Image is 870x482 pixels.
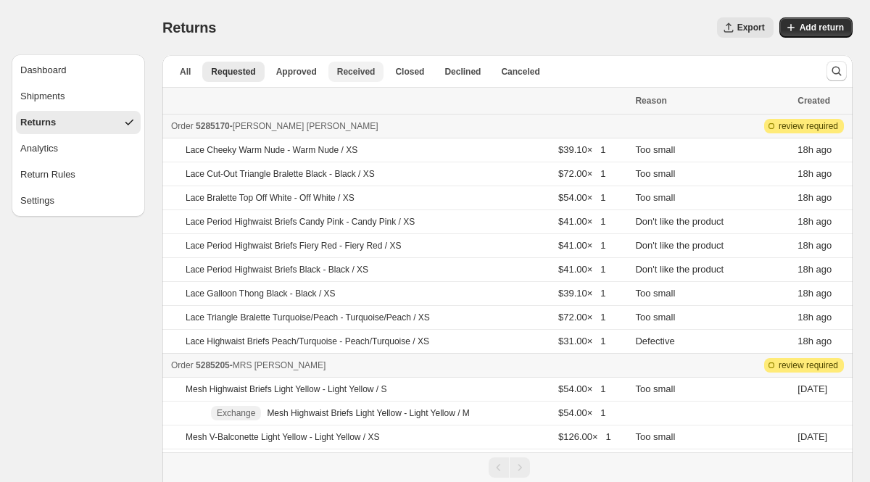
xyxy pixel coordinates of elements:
td: ago [793,258,853,282]
div: Returns [20,115,56,130]
span: Returns [162,20,216,36]
p: Lace Galloon Thong Black - Black / XS [186,288,336,299]
td: Too small [631,138,793,162]
td: Don't like the product [631,210,793,234]
div: Analytics [20,141,58,156]
span: $72.00 × 1 [558,168,605,179]
button: Search and filter results [826,61,847,81]
div: - [171,119,626,133]
time: Sunday, September 21, 2025 at 10:04:33 PM [797,336,813,346]
div: Shipments [20,89,65,104]
button: Add return [779,17,853,38]
div: Return Rules [20,167,75,182]
td: ago [793,186,853,210]
span: Reason [635,96,666,106]
td: Too small [631,306,793,330]
td: Defective [631,330,793,354]
td: ago [793,210,853,234]
p: Lace Bralette Top Off White - Off White / XS [186,192,355,204]
span: $54.00 × 1 [558,407,605,418]
td: Don't like the product [631,234,793,258]
time: Sunday, September 21, 2025 at 7:45:02 AM [797,431,827,442]
button: Dashboard [16,59,141,82]
button: Settings [16,189,141,212]
span: $41.00 × 1 [558,264,605,275]
span: Approved [276,66,317,78]
p: Mesh V-Balconette Light Yellow - Light Yellow / XS [186,431,380,443]
span: Closed [395,66,424,78]
td: Too small [631,378,793,402]
td: Too small [631,282,793,306]
span: $54.00 × 1 [558,383,605,394]
span: review required [779,360,838,371]
td: ago [793,234,853,258]
span: Order [171,121,194,131]
button: Analytics [16,137,141,160]
span: [PERSON_NAME] [PERSON_NAME] [233,121,378,131]
button: Export [717,17,774,38]
p: Mesh Highwaist Briefs Light Yellow - Light Yellow / M [267,407,469,419]
span: $31.00 × 1 [558,336,605,346]
td: ago [793,162,853,186]
button: Returns [16,111,141,134]
span: All [180,66,191,78]
p: Lace Cut-Out Triangle Bralette Black - Black / XS [186,168,375,180]
span: $72.00 × 1 [558,312,605,323]
span: $54.00 × 1 [558,192,605,203]
span: Exchange [217,407,255,419]
time: Sunday, September 21, 2025 at 10:04:33 PM [797,240,813,251]
span: Add return [800,22,844,33]
button: Return Rules [16,163,141,186]
span: Received [337,66,376,78]
p: Lace Period Highwaist Briefs Candy Pink - Candy Pink / XS [186,216,415,228]
time: Sunday, September 21, 2025 at 10:04:33 PM [797,288,813,299]
span: Export [737,22,765,33]
td: Too small [631,425,793,449]
p: Lace Period Highwaist Briefs Black - Black / XS [186,264,368,275]
td: Too small [631,186,793,210]
div: Settings [20,194,54,208]
p: Lace Triangle Bralette Turquoise/Peach - Turquoise/Peach / XS [186,312,430,323]
span: Declined [444,66,481,78]
time: Sunday, September 21, 2025 at 10:04:33 PM [797,168,813,179]
time: Sunday, September 21, 2025 at 10:04:33 PM [797,312,813,323]
span: $41.00 × 1 [558,216,605,227]
td: ago [793,138,853,162]
time: Sunday, September 21, 2025 at 10:04:33 PM [797,264,813,275]
td: Don't like the product [631,258,793,282]
p: Lace Period Highwaist Briefs Fiery Red - Fiery Red / XS [186,240,401,252]
td: Too small [631,162,793,186]
time: Sunday, September 21, 2025 at 10:04:33 PM [797,216,813,227]
td: ago [793,330,853,354]
p: Mesh Highwaist Briefs Light Yellow - Light Yellow / S [186,383,386,395]
p: Lace Highwaist Briefs Peach/Turquoise - Peach/Turquoise / XS [186,336,429,347]
span: $39.10 × 1 [558,144,605,155]
span: 5285205 [196,360,230,370]
time: Sunday, September 21, 2025 at 10:04:33 PM [797,192,813,203]
time: Sunday, September 21, 2025 at 10:04:33 PM [797,144,813,155]
td: ago [793,306,853,330]
span: Order [171,360,194,370]
time: Sunday, September 21, 2025 at 7:45:02 AM [797,383,827,394]
button: Shipments [16,85,141,108]
span: $41.00 × 1 [558,240,605,251]
td: ago [793,282,853,306]
span: review required [779,120,838,132]
span: Canceled [501,66,539,78]
span: MRS [PERSON_NAME] [233,360,326,370]
div: - [171,358,626,373]
span: $39.10 × 1 [558,288,605,299]
nav: Pagination [162,452,853,482]
p: Lace Cheeky Warm Nude - Warm Nude / XS [186,144,357,156]
span: Requested [211,66,255,78]
span: 5285170 [196,121,230,131]
div: Dashboard [20,63,67,78]
span: Created [797,96,830,106]
span: $126.00 × 1 [558,431,611,442]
